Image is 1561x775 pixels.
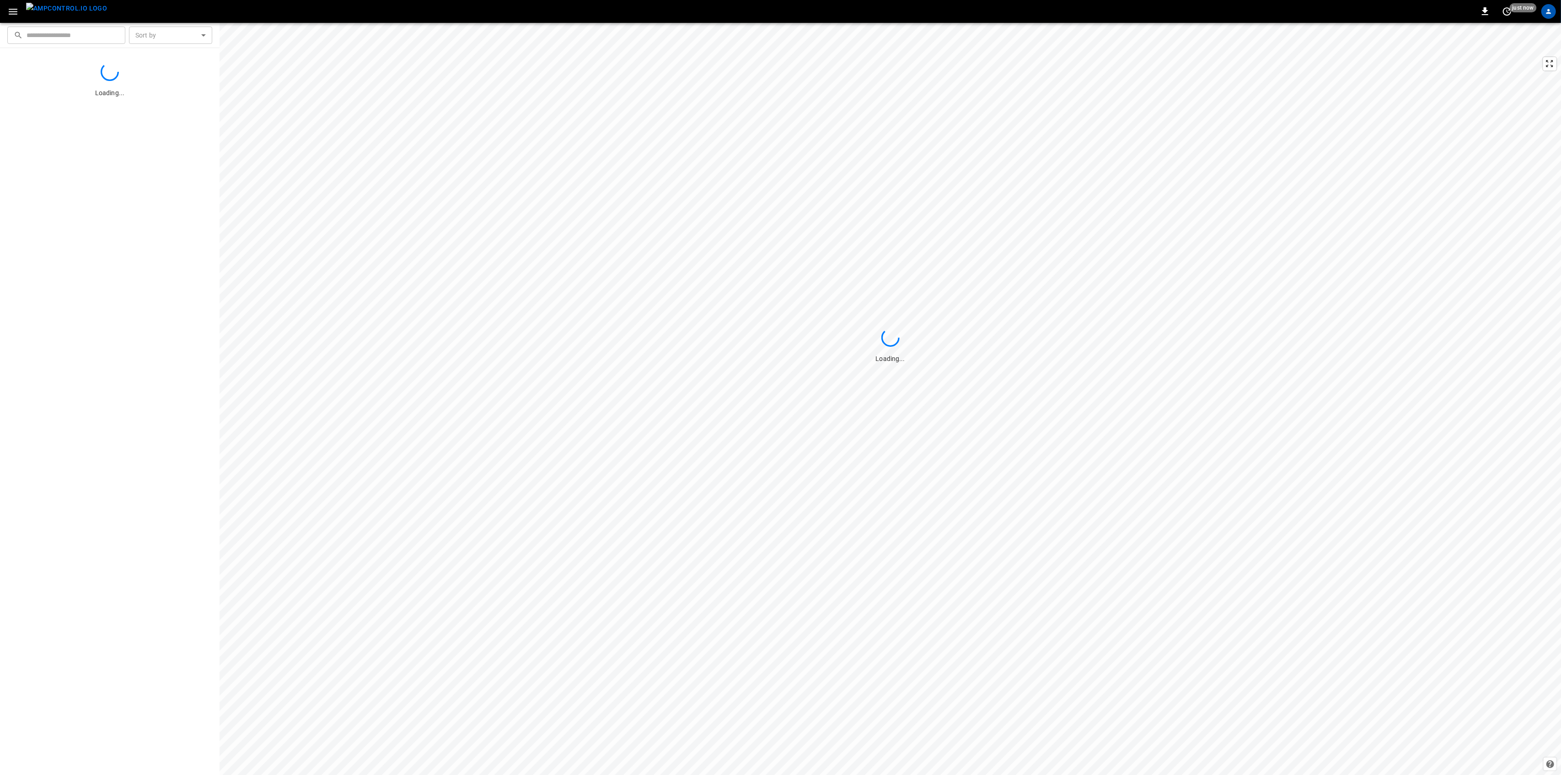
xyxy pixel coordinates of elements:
div: profile-icon [1541,4,1556,19]
button: set refresh interval [1500,4,1514,19]
span: just now [1510,3,1537,12]
span: Loading... [876,355,905,362]
img: ampcontrol.io logo [26,3,107,14]
span: Loading... [95,89,124,97]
